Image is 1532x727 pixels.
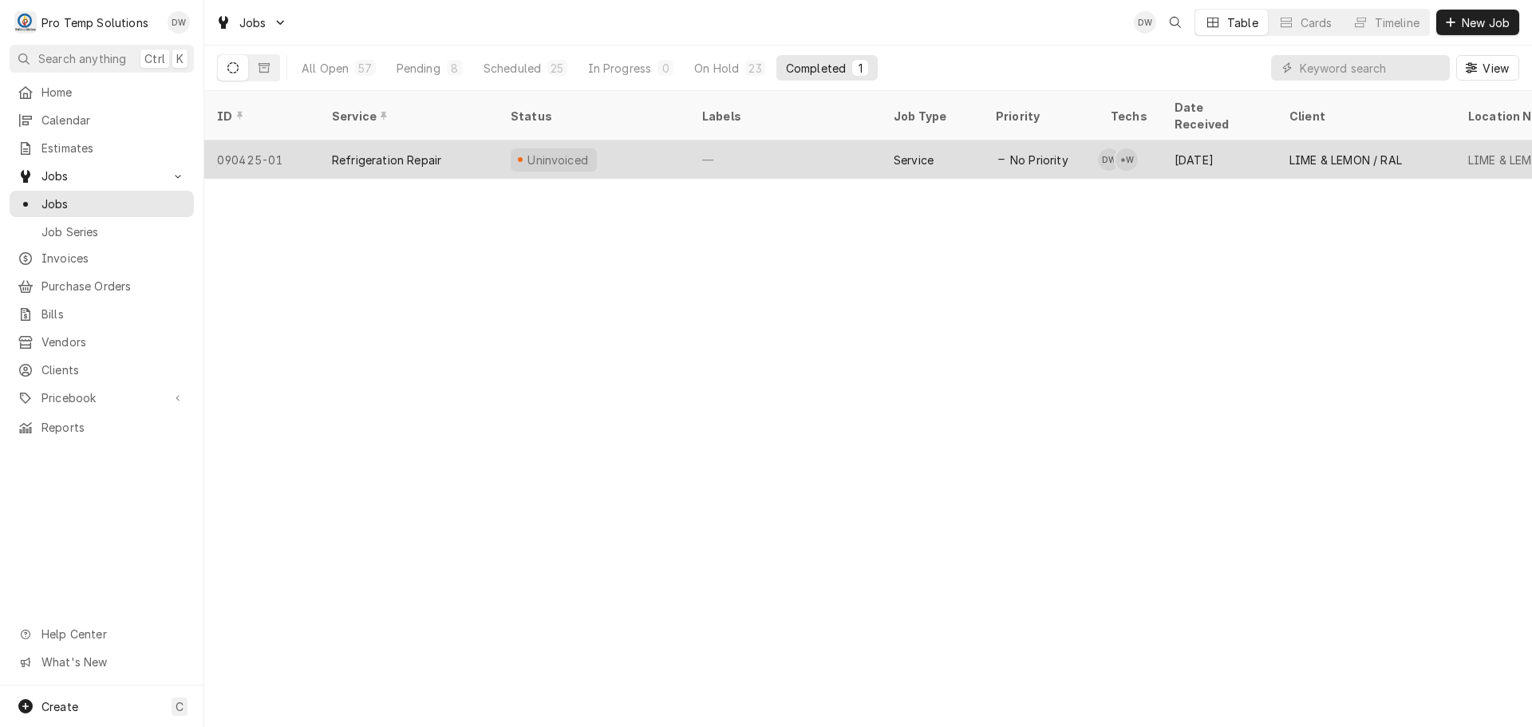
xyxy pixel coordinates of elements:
[41,306,186,322] span: Bills
[1163,10,1188,35] button: Open search
[526,152,590,168] div: Uninvoiced
[1301,14,1333,31] div: Cards
[41,223,186,240] span: Job Series
[1175,99,1261,132] div: Date Received
[10,107,194,133] a: Calendar
[41,140,186,156] span: Estimates
[10,301,194,327] a: Bills
[1289,108,1439,124] div: Client
[1115,148,1138,171] div: *Kevin Williams's Avatar
[41,389,162,406] span: Pricebook
[1375,14,1419,31] div: Timeline
[748,60,761,77] div: 23
[332,152,441,168] div: Refrigeration Repair
[1162,140,1277,179] div: [DATE]
[41,419,186,436] span: Reports
[10,163,194,189] a: Go to Jobs
[1289,152,1402,168] div: LIME & LEMON / RAL
[10,79,194,105] a: Home
[41,334,186,350] span: Vendors
[176,50,184,67] span: K
[41,278,186,294] span: Purchase Orders
[1227,14,1258,31] div: Table
[144,50,165,67] span: Ctrl
[168,11,190,34] div: DW
[1134,11,1156,34] div: DW
[10,385,194,411] a: Go to Pricebook
[10,649,194,675] a: Go to What's New
[204,140,319,179] div: 090425-01
[14,11,37,34] div: Pro Temp Solutions's Avatar
[217,108,303,124] div: ID
[551,60,563,77] div: 25
[588,60,652,77] div: In Progress
[1010,152,1068,168] span: No Priority
[10,273,194,299] a: Purchase Orders
[10,45,194,73] button: Search anythingCtrlK
[41,700,78,713] span: Create
[41,196,186,212] span: Jobs
[332,108,482,124] div: Service
[484,60,541,77] div: Scheduled
[41,14,148,31] div: Pro Temp Solutions
[41,112,186,128] span: Calendar
[702,108,868,124] div: Labels
[41,84,186,101] span: Home
[41,168,162,184] span: Jobs
[41,654,184,670] span: What's New
[176,698,184,715] span: C
[894,152,934,168] div: Service
[10,135,194,161] a: Estimates
[10,414,194,441] a: Reports
[209,10,294,36] a: Go to Jobs
[996,108,1082,124] div: Priority
[358,60,372,77] div: 57
[661,60,670,77] div: 0
[1456,55,1519,81] button: View
[450,60,460,77] div: 8
[302,60,349,77] div: All Open
[397,60,440,77] div: Pending
[1459,14,1513,31] span: New Job
[1134,11,1156,34] div: Dana Williams's Avatar
[894,108,970,124] div: Job Type
[855,60,865,77] div: 1
[10,357,194,383] a: Clients
[1479,60,1512,77] span: View
[10,621,194,647] a: Go to Help Center
[689,140,881,179] div: —
[694,60,739,77] div: On Hold
[1436,10,1519,35] button: New Job
[1098,148,1120,171] div: Dakota Williams's Avatar
[1111,108,1149,124] div: Techs
[1098,148,1120,171] div: DW
[239,14,267,31] span: Jobs
[41,362,186,378] span: Clients
[10,245,194,271] a: Invoices
[1300,55,1442,81] input: Keyword search
[10,219,194,245] a: Job Series
[10,191,194,217] a: Jobs
[38,50,126,67] span: Search anything
[511,108,673,124] div: Status
[10,329,194,355] a: Vendors
[41,626,184,642] span: Help Center
[168,11,190,34] div: Dana Williams's Avatar
[786,60,846,77] div: Completed
[41,250,186,267] span: Invoices
[14,11,37,34] div: P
